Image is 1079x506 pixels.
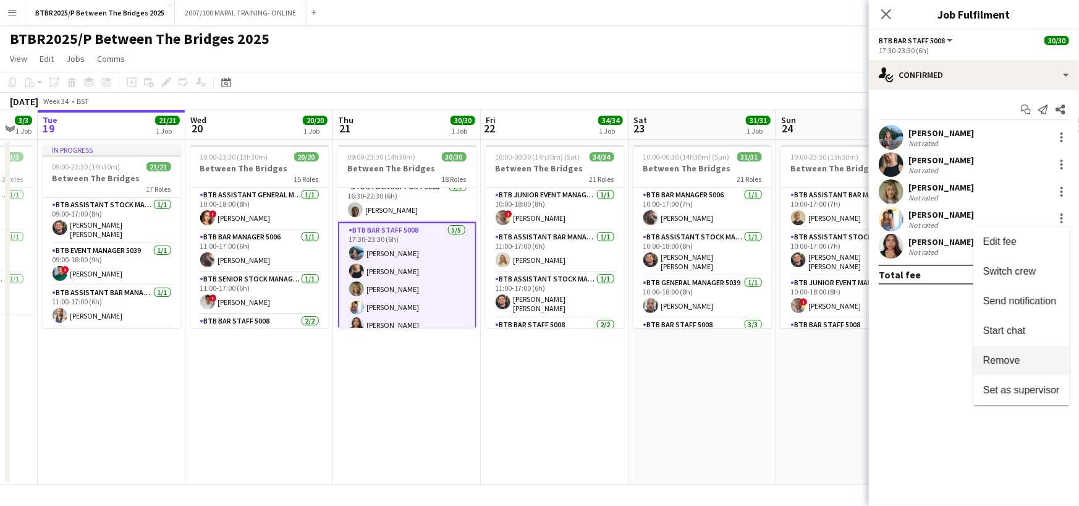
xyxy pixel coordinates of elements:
button: Set as supervisor [973,375,1070,405]
span: Remove [983,355,1020,366]
span: Edit fee [983,236,1017,247]
button: Send notification [973,286,1070,316]
button: Edit fee [973,227,1070,257]
span: Set as supervisor [983,385,1060,395]
span: Send notification [983,296,1056,306]
button: Switch crew [973,257,1070,286]
button: Remove [973,346,1070,375]
span: Switch crew [983,266,1036,277]
button: Start chat [973,316,1070,346]
span: Start chat [983,325,1025,336]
